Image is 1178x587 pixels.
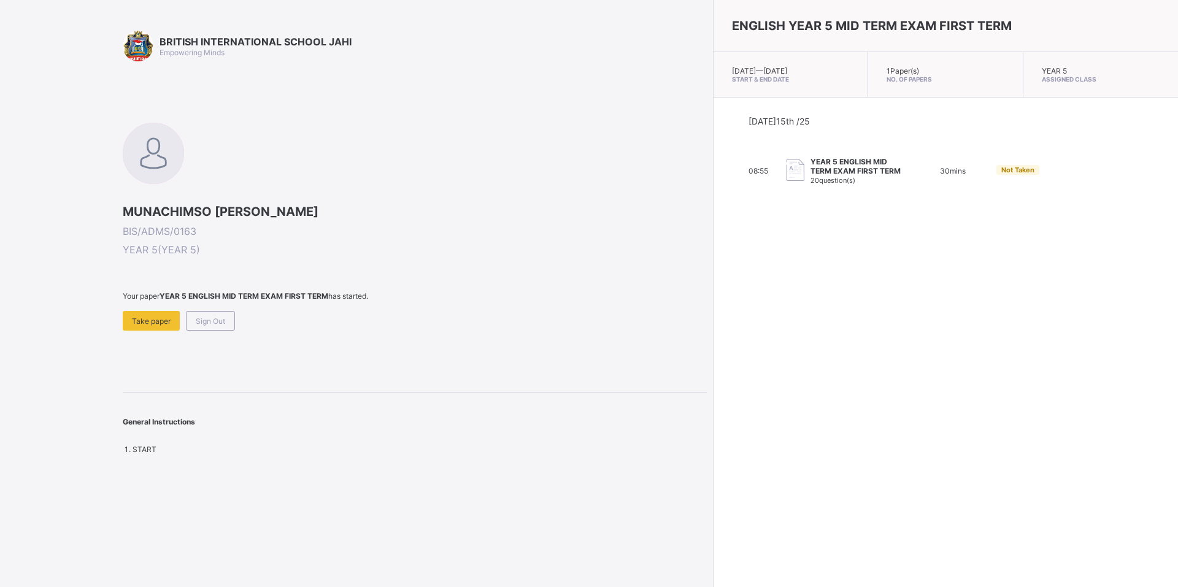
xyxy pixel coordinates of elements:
[732,66,787,75] span: [DATE] — [DATE]
[749,116,810,126] span: [DATE] 15th /25
[123,291,707,301] span: Your paper has started.
[160,291,328,301] b: YEAR 5 ENGLISH MID TERM EXAM FIRST TERM
[940,166,966,175] span: 30 mins
[787,159,804,182] img: take_paper.cd97e1aca70de81545fe8e300f84619e.svg
[132,317,171,326] span: Take paper
[133,445,156,454] span: START
[732,18,1012,33] span: ENGLISH YEAR 5 MID TERM EXAM FIRST TERM
[887,66,919,75] span: 1 Paper(s)
[160,36,352,48] span: BRITISH INTERNATIONAL SCHOOL JAHI
[123,204,707,219] span: MUNACHIMSO [PERSON_NAME]
[1042,75,1160,83] span: Assigned Class
[749,166,768,175] span: 08:55
[123,244,707,256] span: YEAR 5 ( YEAR 5 )
[810,176,855,185] span: 20 question(s)
[123,225,707,237] span: BIS/ADMS/0163
[810,157,903,175] span: YEAR 5 ENGLISH MID TERM EXAM FIRST TERM
[887,75,1004,83] span: No. of Papers
[1001,166,1034,174] span: Not Taken
[160,48,225,57] span: Empowering Minds
[196,317,225,326] span: Sign Out
[123,417,195,426] span: General Instructions
[732,75,849,83] span: Start & End Date
[1042,66,1067,75] span: YEAR 5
